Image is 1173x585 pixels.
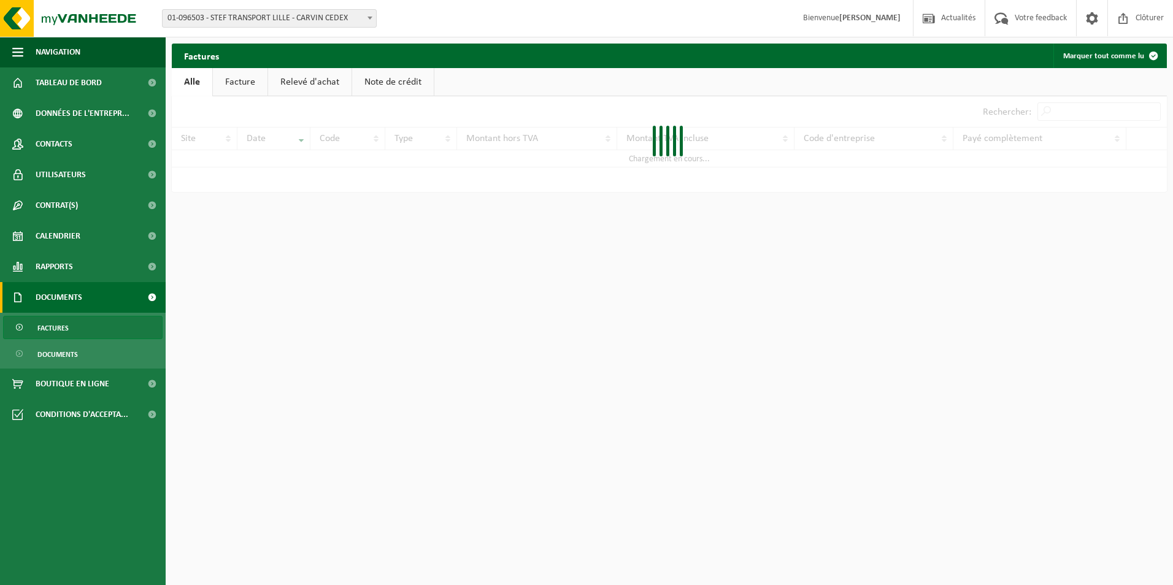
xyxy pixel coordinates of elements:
[37,343,78,366] span: Documents
[36,251,73,282] span: Rapports
[3,316,163,339] a: Factures
[163,10,376,27] span: 01-096503 - STEF TRANSPORT LILLE - CARVIN CEDEX
[36,37,80,67] span: Navigation
[1053,44,1166,68] button: Marquer tout comme lu
[36,221,80,251] span: Calendrier
[36,399,128,430] span: Conditions d'accepta...
[36,98,129,129] span: Données de l'entrepr...
[172,68,212,96] a: Alle
[162,9,377,28] span: 01-096503 - STEF TRANSPORT LILLE - CARVIN CEDEX
[352,68,434,96] a: Note de crédit
[172,44,231,67] h2: Factures
[3,342,163,365] a: Documents
[37,316,69,340] span: Factures
[36,129,72,159] span: Contacts
[36,282,82,313] span: Documents
[268,68,352,96] a: Relevé d'achat
[213,68,267,96] a: Facture
[36,190,78,221] span: Contrat(s)
[839,13,901,23] strong: [PERSON_NAME]
[36,159,86,190] span: Utilisateurs
[36,369,109,399] span: Boutique en ligne
[36,67,102,98] span: Tableau de bord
